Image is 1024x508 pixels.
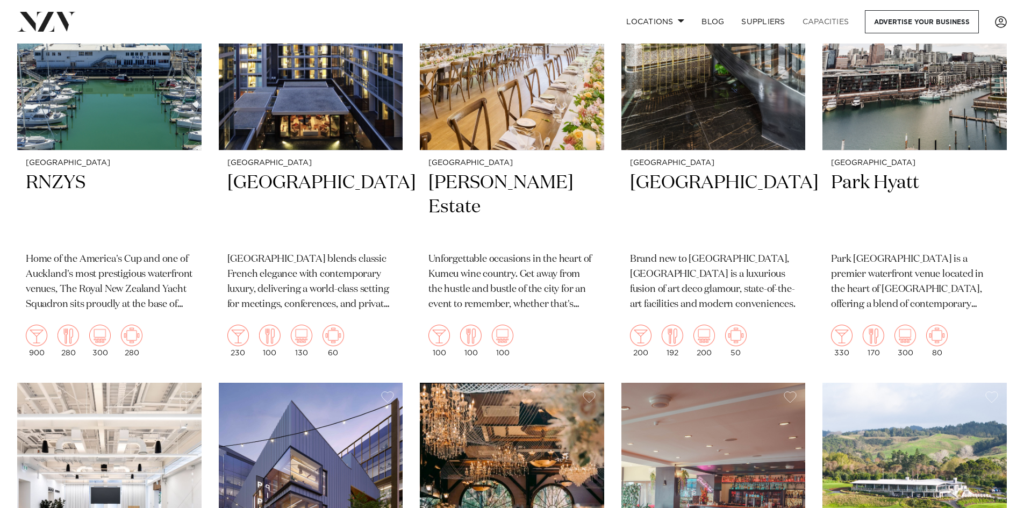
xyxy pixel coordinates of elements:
div: 170 [863,325,884,357]
a: Locations [618,10,693,33]
img: theatre.png [693,325,715,346]
img: cocktail.png [26,325,47,346]
div: 100 [428,325,450,357]
img: theatre.png [492,325,513,346]
small: [GEOGRAPHIC_DATA] [26,159,193,167]
small: [GEOGRAPHIC_DATA] [630,159,797,167]
small: [GEOGRAPHIC_DATA] [831,159,998,167]
img: meeting.png [323,325,344,346]
p: [GEOGRAPHIC_DATA] blends classic French elegance with contemporary luxury, delivering a world-cla... [227,252,395,312]
div: 330 [831,325,853,357]
h2: [GEOGRAPHIC_DATA] [227,171,395,244]
img: theatre.png [89,325,111,346]
img: cocktail.png [227,325,249,346]
p: Brand new to [GEOGRAPHIC_DATA], [GEOGRAPHIC_DATA] is a luxurious fusion of art deco glamour, stat... [630,252,797,312]
div: 230 [227,325,249,357]
img: dining.png [863,325,884,346]
small: [GEOGRAPHIC_DATA] [227,159,395,167]
div: 200 [630,325,651,357]
img: cocktail.png [831,325,853,346]
img: meeting.png [926,325,948,346]
div: 100 [259,325,281,357]
div: 80 [926,325,948,357]
small: [GEOGRAPHIC_DATA] [428,159,596,167]
img: nzv-logo.png [17,12,76,31]
h2: [GEOGRAPHIC_DATA] [630,171,797,244]
img: dining.png [259,325,281,346]
div: 900 [26,325,47,357]
img: dining.png [58,325,79,346]
img: meeting.png [725,325,747,346]
div: 200 [693,325,715,357]
img: dining.png [460,325,482,346]
p: Unforgettable occasions in the heart of Kumeu wine country. Get away from the hustle and bustle o... [428,252,596,312]
div: 280 [121,325,142,357]
div: 300 [894,325,916,357]
p: Home of the America's Cup and one of Auckland's most prestigious waterfront venues, The Royal New... [26,252,193,312]
div: 192 [662,325,683,357]
img: cocktail.png [630,325,651,346]
img: meeting.png [121,325,142,346]
a: BLOG [693,10,733,33]
h2: Park Hyatt [831,171,998,244]
p: Park [GEOGRAPHIC_DATA] is a premier waterfront venue located in the heart of [GEOGRAPHIC_DATA], o... [831,252,998,312]
a: Advertise your business [865,10,979,33]
div: 130 [291,325,312,357]
div: 100 [460,325,482,357]
a: SUPPLIERS [733,10,793,33]
h2: [PERSON_NAME] Estate [428,171,596,244]
div: 50 [725,325,747,357]
div: 100 [492,325,513,357]
img: theatre.png [894,325,916,346]
div: 280 [58,325,79,357]
img: dining.png [662,325,683,346]
h2: RNZYS [26,171,193,244]
a: Capacities [794,10,858,33]
div: 300 [89,325,111,357]
img: theatre.png [291,325,312,346]
div: 60 [323,325,344,357]
img: cocktail.png [428,325,450,346]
